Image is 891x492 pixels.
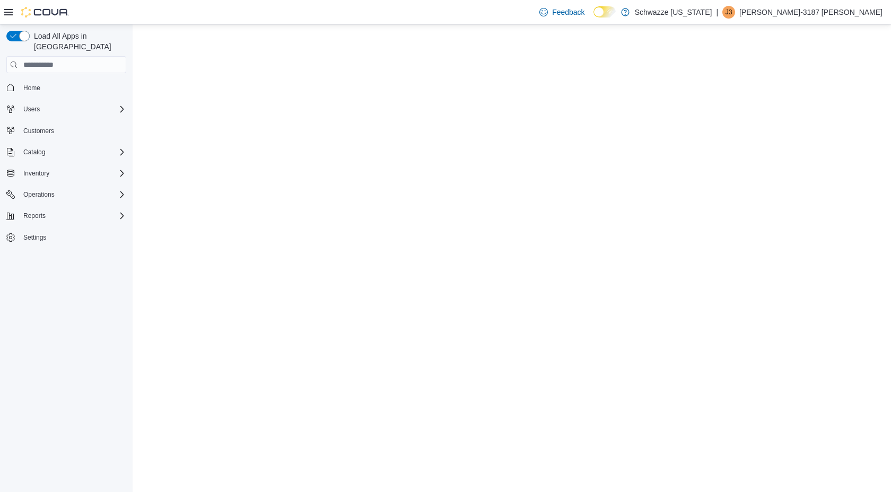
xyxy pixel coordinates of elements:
a: Home [19,82,45,94]
button: Settings [2,230,130,245]
span: Load All Apps in [GEOGRAPHIC_DATA] [30,31,126,52]
span: Feedback [552,7,584,17]
button: Users [2,102,130,117]
button: Catalog [2,145,130,160]
span: Customers [23,127,54,135]
span: Catalog [19,146,126,159]
button: Catalog [19,146,49,159]
a: Settings [19,231,50,244]
a: Feedback [535,2,589,23]
button: Customers [2,123,130,138]
p: Schwazze [US_STATE] [635,6,712,19]
span: Home [23,84,40,92]
button: Inventory [2,166,130,181]
span: Reports [19,209,126,222]
span: Reports [23,212,46,220]
input: Dark Mode [593,6,616,17]
span: Users [23,105,40,113]
button: Operations [2,187,130,202]
p: | [716,6,718,19]
span: Settings [23,233,46,242]
img: Cova [21,7,69,17]
button: Home [2,80,130,95]
p: [PERSON_NAME]-3187 [PERSON_NAME] [739,6,883,19]
span: Users [19,103,126,116]
button: Inventory [19,167,54,180]
nav: Complex example [6,75,126,273]
a: Customers [19,125,58,137]
button: Operations [19,188,59,201]
span: Customers [19,124,126,137]
span: Inventory [23,169,49,178]
div: Jerry-3187 Kilian [722,6,735,19]
button: Reports [2,208,130,223]
button: Reports [19,209,50,222]
span: J3 [726,6,732,19]
span: Home [19,81,126,94]
span: Catalog [23,148,45,156]
span: Settings [19,231,126,244]
span: Inventory [19,167,126,180]
button: Users [19,103,44,116]
span: Operations [23,190,55,199]
span: Operations [19,188,126,201]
